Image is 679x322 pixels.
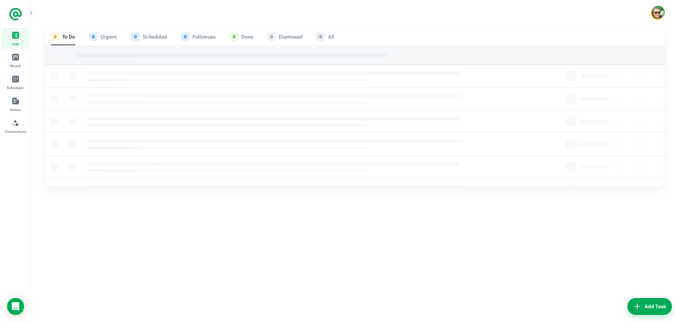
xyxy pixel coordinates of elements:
[651,6,665,20] button: Account button
[181,28,216,45] button: Followups
[230,28,253,45] button: Done
[89,33,98,41] span: 0
[317,33,325,41] span: 0
[1,116,29,136] a: Connections
[51,33,59,41] span: 0
[7,85,24,90] span: Scheduler
[1,94,29,115] a: Notes
[10,63,21,69] span: Board
[131,28,167,45] button: Scheduled
[652,7,664,19] img: Karl Chaffey
[1,28,29,49] a: List
[131,33,140,41] span: 0
[317,28,334,45] button: All
[1,72,29,93] a: Scheduler
[267,33,276,41] span: 0
[1,50,29,71] a: Board
[89,28,117,45] button: Urgent
[12,41,19,47] span: List
[7,298,24,315] div: Load Chat
[267,28,302,45] button: Dismissed
[51,28,75,45] button: To Do
[5,129,26,134] span: Connections
[230,33,238,41] span: 0
[627,298,672,315] button: Add Task
[8,7,23,21] a: Logo
[181,33,190,41] span: 0
[10,107,21,112] span: Notes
